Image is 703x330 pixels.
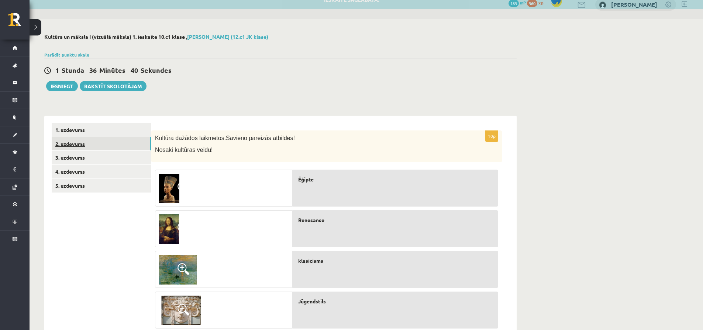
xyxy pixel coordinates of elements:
[131,66,138,74] span: 40
[99,66,125,74] span: Minūtes
[159,255,197,285] img: 2.png
[44,34,517,40] h2: Kultūra un māksla I (vizuālā māksla) 1. ieskaite 10.c1 klase ,
[159,174,179,203] img: 4.jpg
[298,257,323,265] span: klasicisms
[159,296,203,325] img: 9.jpg
[226,135,295,141] span: Savieno pareizās atbildes!
[485,130,498,142] p: 10p
[298,297,326,305] span: Jūgendstils
[8,13,30,31] a: Rīgas 1. Tālmācības vidusskola
[55,66,59,74] span: 1
[89,66,97,74] span: 36
[52,151,151,164] a: 3. uzdevums
[298,176,314,183] span: Ēģipte
[52,179,151,193] a: 5. uzdevums
[62,66,84,74] span: Stunda
[52,137,151,151] a: 2. uzdevums
[44,52,89,58] a: Parādīt punktu skalu
[155,147,213,153] span: Nosaki kultūras veidu!
[141,66,172,74] span: Sekundes
[159,214,179,244] img: 1.jpg
[80,81,147,91] a: Rakstīt skolotājam
[187,33,268,40] a: [PERSON_NAME] (12.c1 JK klase)
[52,123,151,137] a: 1. uzdevums
[46,81,78,91] button: Iesniegt
[298,216,324,224] span: Renesanse
[155,135,226,141] span: Kultūra dažādos laikmetos.
[52,165,151,178] a: 4. uzdevums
